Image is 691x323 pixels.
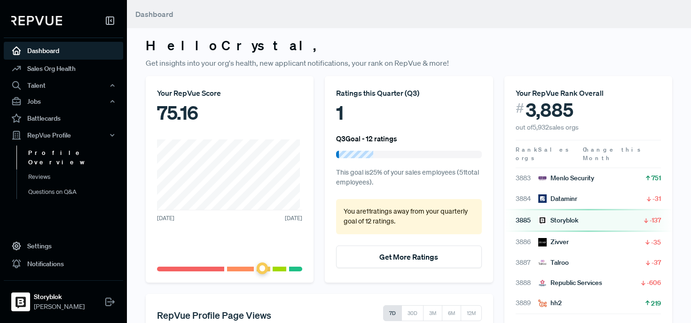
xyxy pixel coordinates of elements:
[4,93,123,109] button: Jobs
[16,169,136,185] a: Reviews
[4,60,123,77] a: Sales Org Health
[583,146,642,162] span: Change this Month
[516,146,570,162] span: Sales orgs
[538,216,547,224] img: Storyblok
[157,214,174,223] span: [DATE]
[538,194,547,203] img: Dataminr
[16,146,136,169] a: Profile Overview
[526,99,573,121] span: 3,885
[538,278,602,288] div: Republic Services
[538,174,547,183] img: Menlo Security
[157,99,302,127] div: 75.16
[34,302,85,312] span: [PERSON_NAME]
[336,168,481,188] p: This goal is 25 % of your sales employees ( 51 total employees).
[16,185,136,200] a: Questions on Q&A
[538,298,562,308] div: hh2
[516,298,538,308] span: 3889
[516,173,538,183] span: 3883
[4,77,123,93] button: Talent
[538,258,547,267] img: Talroo
[538,215,579,225] div: Storyblok
[652,258,661,267] span: -37
[383,305,402,321] button: 7D
[538,279,547,287] img: Republic Services
[4,280,123,315] a: StoryblokStoryblok[PERSON_NAME]
[538,173,594,183] div: Menlo Security
[4,42,123,60] a: Dashboard
[13,294,28,309] img: Storyblok
[4,109,123,127] a: Battlecards
[516,194,538,204] span: 3884
[442,305,461,321] button: 6M
[135,9,173,19] span: Dashboard
[538,299,547,308] img: hh2
[285,214,302,223] span: [DATE]
[34,292,85,302] strong: Storyblok
[516,237,538,247] span: 3886
[146,38,672,54] h3: Hello Crystal ,
[516,99,524,118] span: #
[651,299,661,308] span: 219
[651,238,661,247] span: -35
[538,258,569,268] div: Talroo
[538,237,569,247] div: Zivver
[157,309,271,321] h5: RepVue Profile Page Views
[344,207,474,227] p: You are 11 ratings away from your quarterly goal of 12 ratings .
[647,278,661,287] span: -606
[423,305,442,321] button: 3M
[516,88,604,98] span: Your RepVue Rank Overall
[650,215,661,225] span: -137
[538,194,577,204] div: Dataminr
[516,123,579,131] span: out of 5,932 sales orgs
[11,16,62,25] img: RepVue
[4,127,123,143] button: RepVue Profile
[516,258,538,268] span: 3887
[516,278,538,288] span: 3888
[4,255,123,273] a: Notifications
[652,173,661,183] span: 751
[516,146,538,154] span: Rank
[652,194,661,203] span: -31
[516,215,538,225] span: 3885
[336,87,481,99] div: Ratings this Quarter ( Q3 )
[538,238,547,246] img: Zivver
[336,99,481,127] div: 1
[146,57,672,69] p: Get insights into your org's health, new applicant notifications, your rank on RepVue & more!
[336,246,481,268] button: Get More Ratings
[401,305,424,321] button: 30D
[336,134,397,143] h6: Q3 Goal - 12 ratings
[157,87,302,99] div: Your RepVue Score
[461,305,482,321] button: 12M
[4,237,123,255] a: Settings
